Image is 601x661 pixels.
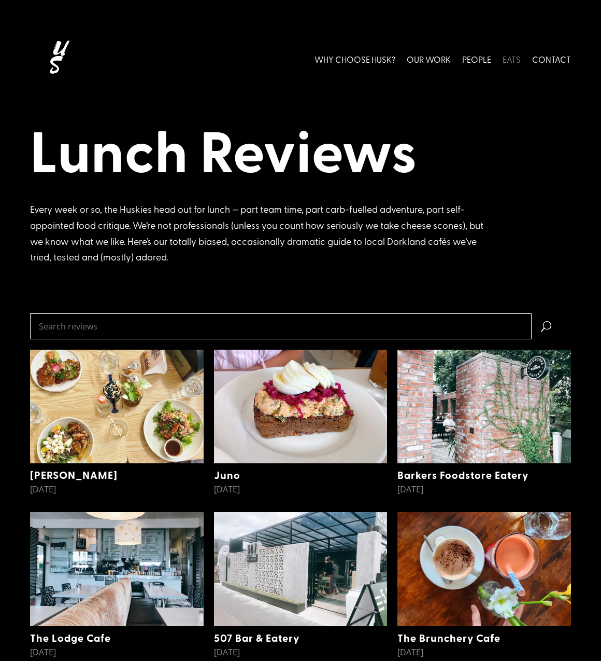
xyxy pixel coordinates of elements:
span: [DATE] [214,646,240,658]
img: The Lodge Cafe [30,512,204,626]
a: [PERSON_NAME] [30,467,118,482]
a: OUR WORK [407,36,451,82]
input: Search reviews [30,313,532,339]
img: Juno [214,350,388,464]
a: Juno [214,467,240,482]
a: WHY CHOOSE HUSK? [314,36,395,82]
span: [DATE] [30,646,56,658]
a: EATS [503,36,521,82]
a: 507 Bar & Eatery [214,630,299,645]
span: [DATE] [397,484,423,495]
span: [DATE] [397,646,423,658]
a: The Lodge Cafe [30,630,111,645]
img: Husk logo [30,36,87,82]
img: 507 Bar & Eatery [214,512,388,626]
h1: Lunch Reviews [30,116,571,189]
a: PEOPLE [462,36,491,82]
img: The Brunchery Cafe [397,512,571,626]
img: Barkers Foodstore Eatery [397,350,571,464]
img: Pilar [30,350,204,464]
span: U [532,313,571,339]
span: [DATE] [30,484,56,495]
span: [DATE] [214,484,240,495]
a: Barkers Foodstore Eatery [397,467,528,482]
a: CONTACT [532,36,571,82]
a: The Brunchery Cafe [397,630,500,645]
div: Every week or so, the Huskies head out for lunch — part team time, part carb-fuelled adventure, p... [30,201,496,265]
